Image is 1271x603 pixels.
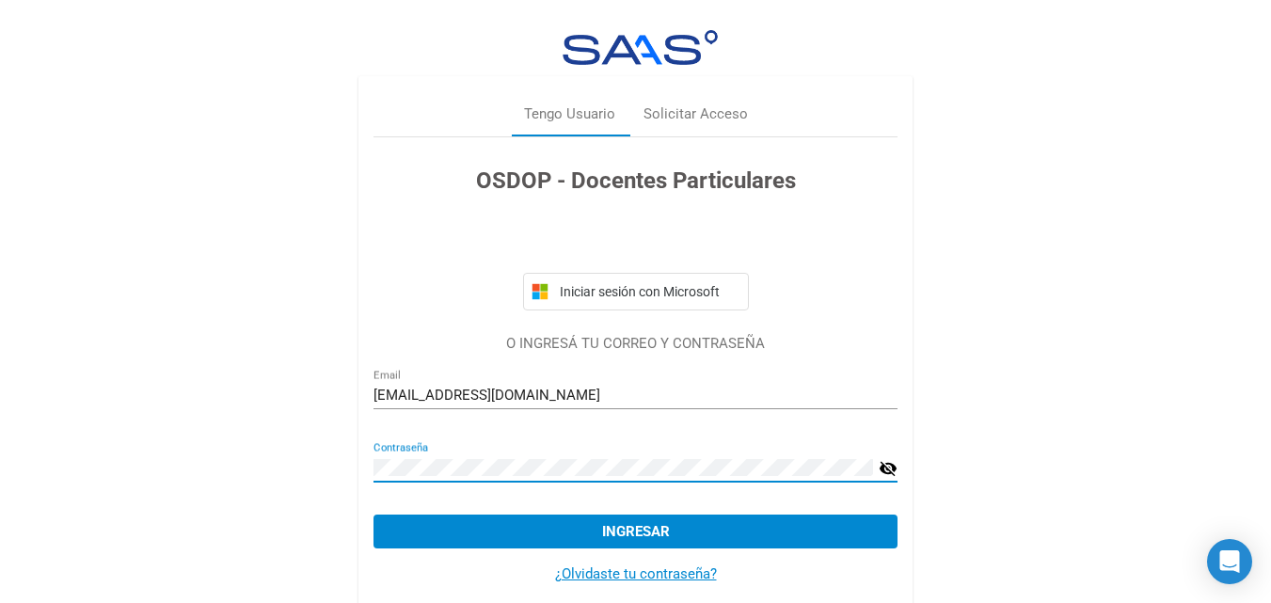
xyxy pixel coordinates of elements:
button: Ingresar [373,515,898,548]
p: O INGRESÁ TU CORREO Y CONTRASEÑA [373,333,898,355]
div: Open Intercom Messenger [1207,539,1252,584]
a: ¿Olvidaste tu contraseña? [555,565,717,582]
h3: OSDOP - Docentes Particulares [373,164,898,198]
mat-icon: visibility_off [879,457,898,480]
span: Ingresar [602,523,670,540]
span: Iniciar sesión con Microsoft [556,284,740,299]
div: Tengo Usuario [524,103,615,125]
button: Iniciar sesión con Microsoft [523,273,749,310]
iframe: Botón Iniciar sesión con Google [514,218,758,260]
div: Solicitar Acceso [643,103,748,125]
